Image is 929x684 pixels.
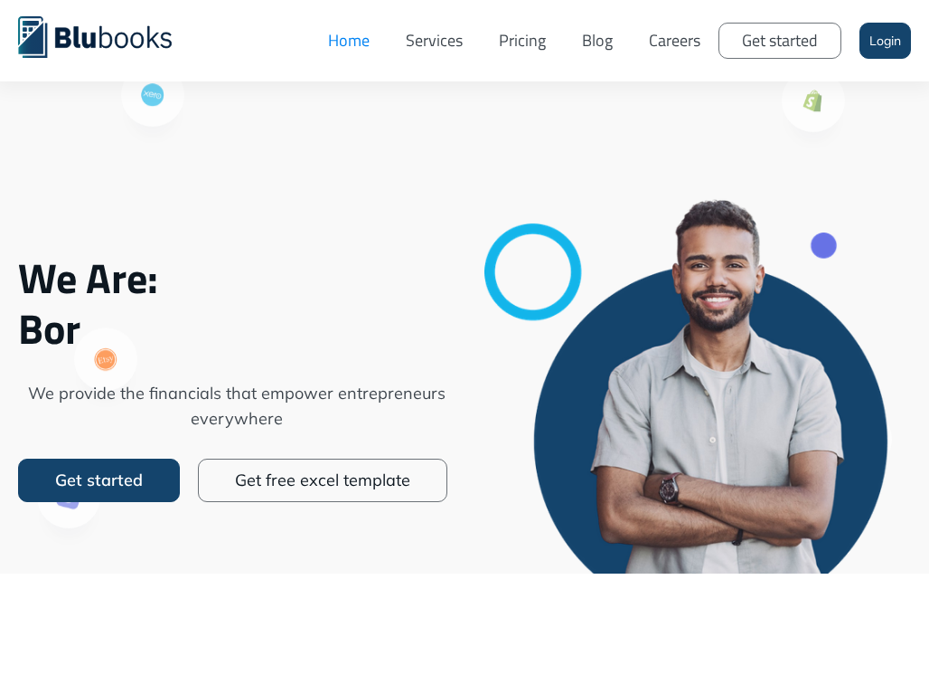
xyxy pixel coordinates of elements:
[18,459,180,502] a: Get started
[198,459,447,502] a: Get free excel template
[481,14,564,68] a: Pricing
[310,14,388,68] a: Home
[564,14,631,68] a: Blog
[859,23,911,59] a: Login
[18,252,455,303] span: We Are:
[388,14,481,68] a: Services
[631,14,718,68] a: Careers
[718,23,841,59] a: Get started
[18,381,455,432] span: We provide the financials that empower entrepreneurs everywhere
[18,14,199,58] a: home
[18,303,455,354] span: Bor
